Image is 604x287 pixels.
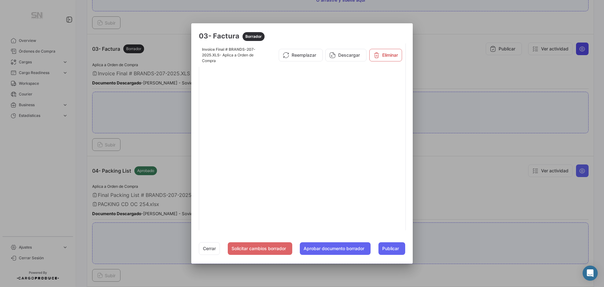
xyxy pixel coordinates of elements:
button: Publicar [378,242,405,255]
span: - Aplica a Orden de Compra [202,53,254,63]
button: Eliminar [369,49,402,61]
button: Solicitar cambios borrador [228,242,292,255]
div: Abrir Intercom Messenger [583,266,598,281]
button: Aprobar documento borrador [300,242,371,255]
span: Invoice Final # BRANDS-207-2025.XLS [202,47,255,57]
button: Cerrar [199,242,220,255]
span: Borrador [245,34,262,39]
button: Descargar [325,49,366,61]
h3: 03- Factura [199,31,405,41]
button: Reemplazar [279,49,323,61]
span: Publicar [382,245,399,252]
